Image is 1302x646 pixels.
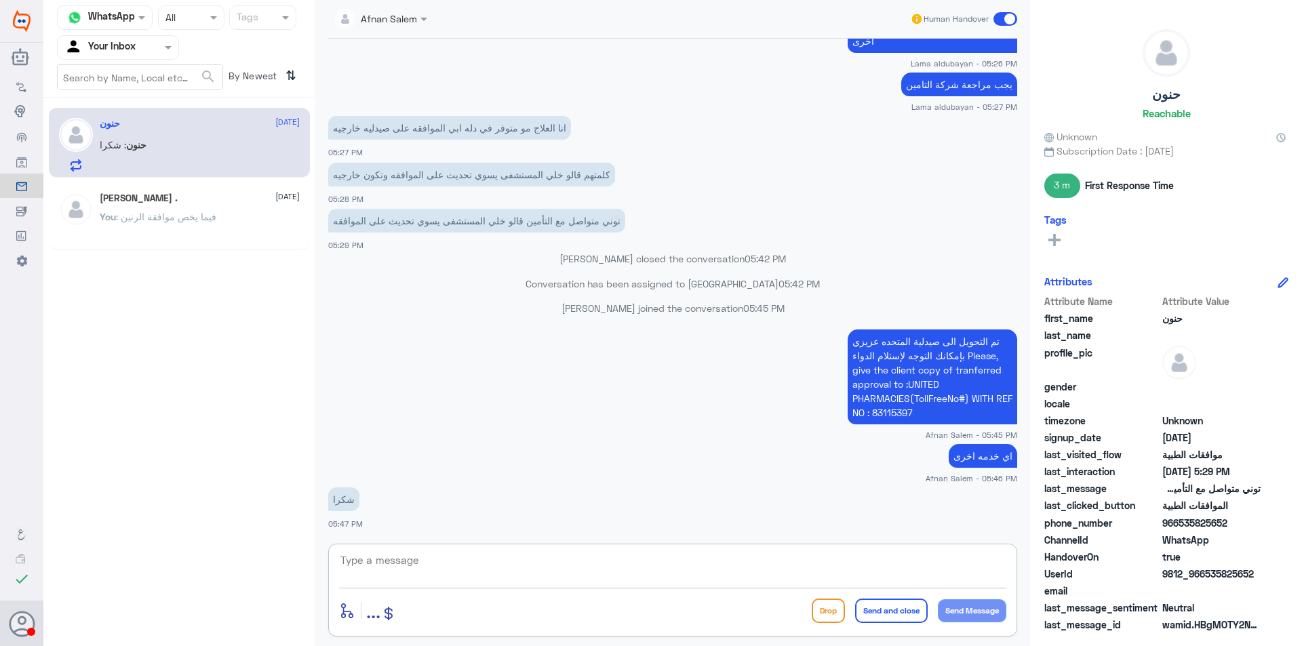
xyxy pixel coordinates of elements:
span: توني متواصل مع التأمين قالو خلي المستشفى يسوي تحديث على الموافقه [1162,481,1261,496]
span: Attribute Value [1162,294,1261,308]
span: Lama aldubayan - 05:26 PM [911,58,1017,69]
span: First Response Time [1085,178,1174,193]
span: 05:45 PM [743,302,785,314]
span: 966535825652 [1162,516,1261,530]
span: حنون [1162,311,1261,325]
img: defaultAdmin.png [1162,346,1196,380]
h6: Attributes [1044,275,1092,287]
span: signup_date [1044,430,1160,445]
img: whatsapp.png [64,7,85,28]
span: last_name [1044,328,1160,342]
span: gender [1044,380,1160,394]
span: Afnan Salem - 05:45 PM [926,429,1017,441]
span: 05:27 PM [328,148,363,157]
span: null [1162,397,1261,411]
h6: Tags [1044,214,1067,226]
p: 14/8/2025, 5:45 PM [848,329,1017,424]
button: Drop [812,599,845,623]
span: 05:28 PM [328,195,363,203]
span: email [1044,584,1160,598]
h6: Reachable [1143,107,1191,119]
span: true [1162,550,1261,564]
span: : فيما يخص موافقة الرنين [116,211,216,222]
p: Conversation has been assigned to [GEOGRAPHIC_DATA] [328,277,1017,291]
span: first_name [1044,311,1160,325]
span: ChannelId [1044,533,1160,547]
span: Afnan Salem - 05:46 PM [926,472,1017,484]
span: null [1162,380,1261,394]
button: search [200,66,216,88]
span: 05:29 PM [328,241,363,249]
p: [PERSON_NAME] joined the conversation [328,301,1017,315]
span: Unknown [1044,129,1097,144]
i: ⇅ [285,64,296,87]
span: الموافقات الطبية [1162,498,1261,512]
h5: ثنيان . [100,193,178,204]
span: [DATE] [275,190,300,203]
span: 05:42 PM [745,253,786,264]
div: Tags [235,9,258,27]
button: Avatar [9,611,35,637]
span: حنون [126,139,146,150]
img: yourInbox.svg [64,37,85,58]
img: Widebot Logo [13,10,31,32]
input: Search by Name, Local etc… [58,65,222,89]
span: Unknown [1162,413,1261,428]
span: : شكرا [100,139,126,150]
button: Send and close [855,599,928,623]
button: ... [366,595,380,626]
span: search [200,68,216,85]
span: HandoverOn [1044,550,1160,564]
span: null [1162,584,1261,598]
span: You [100,211,116,222]
span: 3 m [1044,174,1080,198]
p: [PERSON_NAME] closed the conversation [328,251,1017,266]
p: 14/8/2025, 5:27 PM [328,116,571,140]
span: 2 [1162,533,1261,547]
span: last_interaction [1044,464,1160,479]
img: defaultAdmin.png [1143,30,1189,76]
span: last_message [1044,481,1160,496]
span: 05:42 PM [778,278,820,289]
img: defaultAdmin.png [59,118,93,152]
span: last_clicked_button [1044,498,1160,512]
span: last_message_id [1044,618,1160,632]
p: 14/8/2025, 5:29 PM [328,209,625,233]
span: 2025-08-14T14:21:58.3Z [1162,430,1261,445]
span: [DATE] [275,116,300,128]
p: 14/8/2025, 5:28 PM [328,163,615,186]
span: 05:47 PM [328,519,363,528]
span: timezone [1044,413,1160,428]
button: Send Message [938,599,1006,622]
img: defaultAdmin.png [59,193,93,226]
span: phone_number [1044,516,1160,530]
span: last_message_sentiment [1044,601,1160,615]
i: check [14,571,30,587]
span: profile_pic [1044,346,1160,377]
span: Attribute Name [1044,294,1160,308]
span: Lama aldubayan - 05:27 PM [911,101,1017,113]
p: 14/8/2025, 5:27 PM [901,73,1017,96]
span: Subscription Date : [DATE] [1044,144,1288,158]
span: 0 [1162,601,1261,615]
span: last_visited_flow [1044,447,1160,462]
h5: حنون [100,118,120,129]
span: locale [1044,397,1160,411]
span: موافقات الطبية [1162,447,1261,462]
p: 14/8/2025, 5:46 PM [949,444,1017,468]
span: By Newest [223,64,280,92]
span: 2025-08-14T14:29:34.355Z [1162,464,1261,479]
p: 14/8/2025, 5:47 PM [328,487,359,511]
span: 9812_966535825652 [1162,567,1261,581]
h5: حنون [1152,87,1181,102]
span: wamid.HBgMOTY2NTM1ODI1NjUyFQIAEhggRTdENEYzMDk1RTRCQUNGRTkwNzBCNEIyQkE3OEMwOEMA [1162,618,1261,632]
span: ... [366,598,380,622]
span: Human Handover [924,13,989,25]
span: UserId [1044,567,1160,581]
